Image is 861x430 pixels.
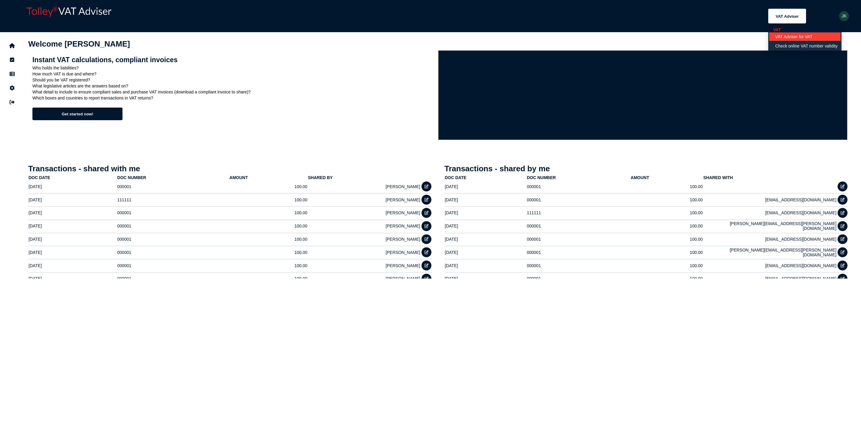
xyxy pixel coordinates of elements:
td: [EMAIL_ADDRESS][DOMAIN_NAME] [703,233,837,245]
div: doc date [29,175,50,180]
td: 100.00 [630,180,703,193]
div: doc number [527,175,556,180]
div: doc number [117,175,146,180]
p: What legislative articles are the answers based on? [32,84,434,88]
td: 100.00 [229,246,307,258]
button: Open shared transaction [421,221,431,231]
td: [PERSON_NAME] [308,220,421,232]
td: 000001 [117,180,229,193]
td: 100.00 [630,272,703,285]
td: [DATE] [445,233,527,245]
button: Open shared transaction [421,195,431,205]
button: Open shared transaction [838,221,847,231]
td: 100.00 [630,194,703,206]
td: 100.00 [229,194,307,206]
td: [DATE] [28,246,117,258]
menu: navigate products [189,9,806,23]
td: 000001 [527,233,630,245]
td: [PERSON_NAME] [308,246,421,258]
div: app logo [24,5,186,28]
button: Open shared transaction [421,274,431,284]
td: [DATE] [445,180,527,193]
button: Open shared transaction [838,208,847,218]
td: 100.00 [229,233,307,245]
td: 000001 [117,206,229,219]
td: [PERSON_NAME] [308,272,421,285]
td: [DATE] [28,272,117,285]
td: [DATE] [445,246,527,258]
button: Open shared transaction [838,261,847,270]
button: Open shared transaction [838,274,847,284]
td: 000001 [527,272,630,285]
button: Home [6,39,18,52]
div: Amount [631,175,703,180]
h1: Welcome [PERSON_NAME] [28,39,848,49]
h1: Transactions - shared by me [445,164,848,173]
div: doc date [29,175,117,180]
div: shared by [308,175,333,180]
td: 100.00 [630,259,703,272]
td: [EMAIL_ADDRESS][DOMAIN_NAME] [703,272,837,285]
h1: Transactions - shared with me [28,164,432,173]
td: 000001 [117,220,229,232]
td: 000001 [527,194,630,206]
button: Open shared transaction [421,181,431,191]
p: Which boxes and countries to report transactions in VAT returns? [32,96,434,100]
button: Open shared transaction [421,247,431,257]
td: [EMAIL_ADDRESS][DOMAIN_NAME] [703,259,837,272]
td: 100.00 [229,220,307,232]
button: Open shared transaction [838,181,847,191]
span: VAT [768,23,784,36]
td: [PERSON_NAME][EMAIL_ADDRESS][PERSON_NAME][DOMAIN_NAME] [703,246,837,258]
div: Amount [229,175,248,180]
iframe: VAT Adviser intro [438,50,848,140]
div: doc date [445,175,467,180]
button: Open shared transaction [838,195,847,205]
td: 000001 [117,272,229,285]
td: [DATE] [445,259,527,272]
div: shared with [703,175,837,180]
td: 100.00 [229,180,307,193]
td: [DATE] [28,233,117,245]
td: [PERSON_NAME] [308,259,421,272]
td: 111111 [117,194,229,206]
button: Manage settings [6,82,18,94]
td: [DATE] [28,194,117,206]
td: 100.00 [229,272,307,285]
div: doc number [527,175,630,180]
td: 100.00 [630,233,703,245]
td: 100.00 [630,220,703,232]
p: How much VAT is due and where? [32,72,434,76]
td: [DATE] [28,180,117,193]
button: Get started now! [32,108,122,120]
td: [DATE] [445,206,527,219]
button: Data manager [6,68,18,80]
td: [DATE] [28,259,117,272]
a: VAT Adviser for VAT [769,32,841,41]
td: 100.00 [229,259,307,272]
p: Who holds the liabilities? [32,66,434,70]
td: [DATE] [445,194,527,206]
td: 000001 [527,259,630,272]
button: Sign out [6,96,18,108]
div: shared by [308,175,420,180]
td: 111111 [527,206,630,219]
button: Open shared transaction [421,234,431,244]
td: 000001 [117,246,229,258]
td: [PERSON_NAME] [308,194,421,206]
td: [DATE] [445,272,527,285]
button: Shows a dropdown of VAT Advisor options [768,9,806,23]
td: [EMAIL_ADDRESS][DOMAIN_NAME] [703,206,837,219]
td: [EMAIL_ADDRESS][DOMAIN_NAME] [703,194,837,206]
div: doc number [117,175,229,180]
div: shared with [703,175,733,180]
td: 000001 [117,233,229,245]
td: 100.00 [630,246,703,258]
a: Check online VAT number validity [769,42,841,50]
td: 100.00 [229,206,307,219]
div: doc date [445,175,526,180]
td: 000001 [527,220,630,232]
div: Amount [631,175,649,180]
div: Amount [229,175,307,180]
td: 000001 [527,246,630,258]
